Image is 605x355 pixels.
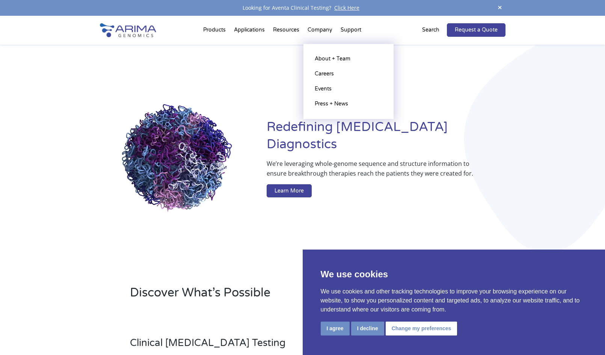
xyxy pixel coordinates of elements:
a: Learn More [267,184,312,198]
div: Looking for Aventa Clinical Testing? [100,3,505,13]
a: Click Here [331,4,362,11]
h2: Discover What’s Possible [130,284,398,307]
button: I decline [351,322,384,335]
p: We use cookies [321,268,587,281]
a: Press + News [311,96,386,111]
img: Arima-Genomics-logo [100,23,156,37]
a: About + Team [311,51,386,66]
button: I agree [321,322,350,335]
p: We’re leveraging whole-genome sequence and structure information to ensure breakthrough therapies... [267,159,475,184]
button: Change my preferences [386,322,457,335]
p: We use cookies and other tracking technologies to improve your browsing experience on our website... [321,287,587,314]
a: Careers [311,66,386,81]
p: Search [422,25,439,35]
h3: Clinical [MEDICAL_DATA] Testing [130,337,334,355]
a: Request a Quote [447,23,505,37]
a: Events [311,81,386,96]
h1: Redefining [MEDICAL_DATA] Diagnostics [267,119,505,159]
